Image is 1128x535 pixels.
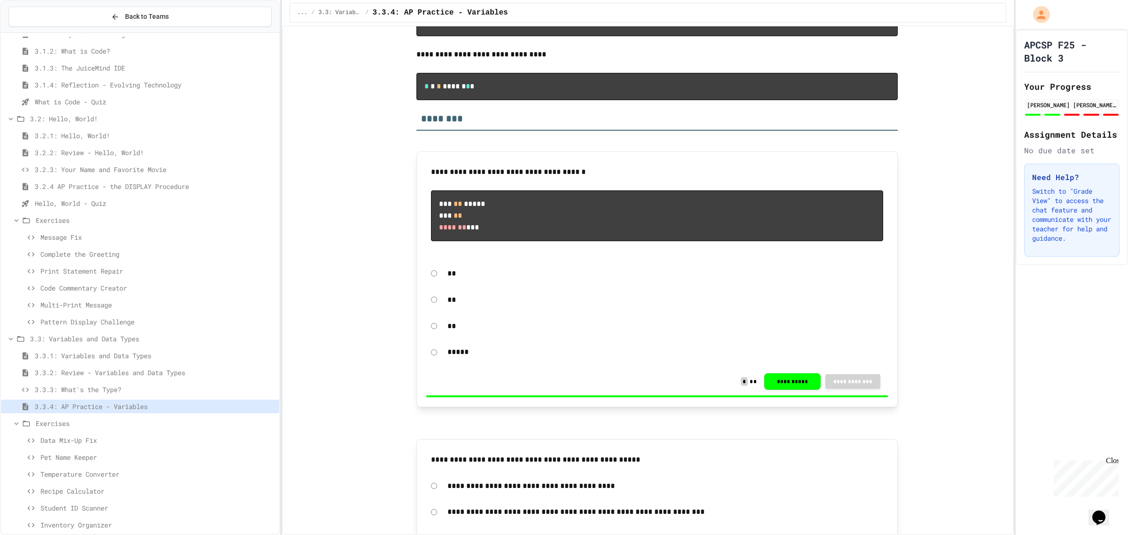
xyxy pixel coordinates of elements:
span: 3.3.4: AP Practice - Variables [35,401,275,411]
span: 3.3.3: What's the Type? [35,385,275,394]
span: 3.2.2: Review - Hello, World! [35,148,275,157]
span: Pet Name Keeper [40,452,275,462]
span: 3.2.1: Hello, World! [35,131,275,141]
span: 3.1.3: The JuiceMind IDE [35,63,275,73]
span: Back to Teams [125,12,169,22]
span: Student ID Scanner [40,503,275,513]
span: Print Statement Repair [40,266,275,276]
div: My Account [1023,4,1052,25]
h1: APCSP F25 - Block 3 [1024,38,1120,64]
span: Message Fix [40,232,275,242]
span: 3.1.4: Reflection - Evolving Technology [35,80,275,90]
div: [PERSON_NAME] [PERSON_NAME] Alavudin [1027,101,1117,109]
span: Exercises [36,215,275,225]
span: Pattern Display Challenge [40,317,275,327]
h3: Need Help? [1032,172,1112,183]
iframe: chat widget [1089,497,1119,526]
h2: Your Progress [1024,80,1120,93]
span: 3.3.4: AP Practice - Variables [373,7,508,18]
span: 3.3: Variables and Data Types [318,9,361,16]
button: Back to Teams [8,7,272,27]
span: Data Mix-Up Fix [40,435,275,445]
span: ... [298,9,308,16]
span: Temperature Converter [40,469,275,479]
iframe: chat widget [1050,456,1119,496]
span: Multi-Print Message [40,300,275,310]
span: 3.3: Variables and Data Types [30,334,275,344]
span: / [365,9,368,16]
span: 3.2.3: Your Name and Favorite Movie [35,165,275,174]
span: What is Code - Quiz [35,97,275,107]
span: 3.3.1: Variables and Data Types [35,351,275,361]
span: 3.2.4 AP Practice - the DISPLAY Procedure [35,181,275,191]
span: Recipe Calculator [40,486,275,496]
span: Exercises [36,418,275,428]
h2: Assignment Details [1024,128,1120,141]
span: Hello, World - Quiz [35,198,275,208]
span: / [311,9,314,16]
p: Switch to "Grade View" to access the chat feature and communicate with your teacher for help and ... [1032,187,1112,243]
span: 3.3.2: Review - Variables and Data Types [35,368,275,378]
div: Chat with us now!Close [4,4,65,60]
span: Complete the Greeting [40,249,275,259]
div: No due date set [1024,145,1120,156]
span: 3.2: Hello, World! [30,114,275,124]
span: Code Commentary Creator [40,283,275,293]
span: 3.1.2: What is Code? [35,46,275,56]
span: Inventory Organizer [40,520,275,530]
